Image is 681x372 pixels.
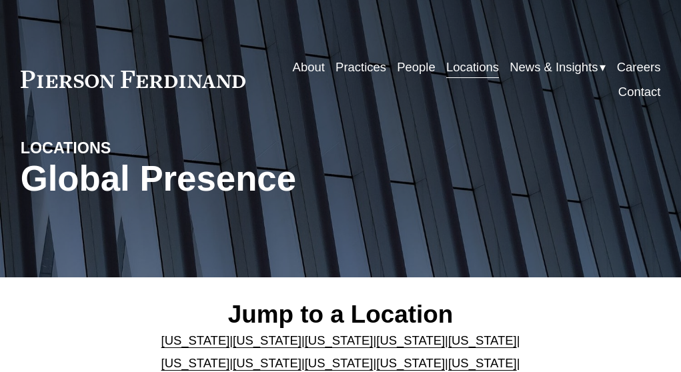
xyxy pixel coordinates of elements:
h2: Jump to a Location [154,300,528,330]
a: [US_STATE] [448,356,517,370]
a: Locations [446,55,499,79]
a: People [397,55,435,79]
a: [US_STATE] [305,356,374,370]
a: Practices [335,55,386,79]
a: [US_STATE] [376,333,445,347]
h4: LOCATIONS [21,139,181,159]
span: News & Insights [510,56,598,78]
a: [US_STATE] [161,333,230,347]
h1: Global Presence [21,159,448,199]
a: [US_STATE] [305,333,374,347]
a: [US_STATE] [233,356,301,370]
a: Careers [617,55,661,79]
a: [US_STATE] [448,333,517,347]
a: [US_STATE] [233,333,301,347]
a: Contact [618,79,661,104]
a: folder dropdown [510,55,606,79]
a: About [293,55,325,79]
a: [US_STATE] [161,356,230,370]
a: [US_STATE] [376,356,445,370]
